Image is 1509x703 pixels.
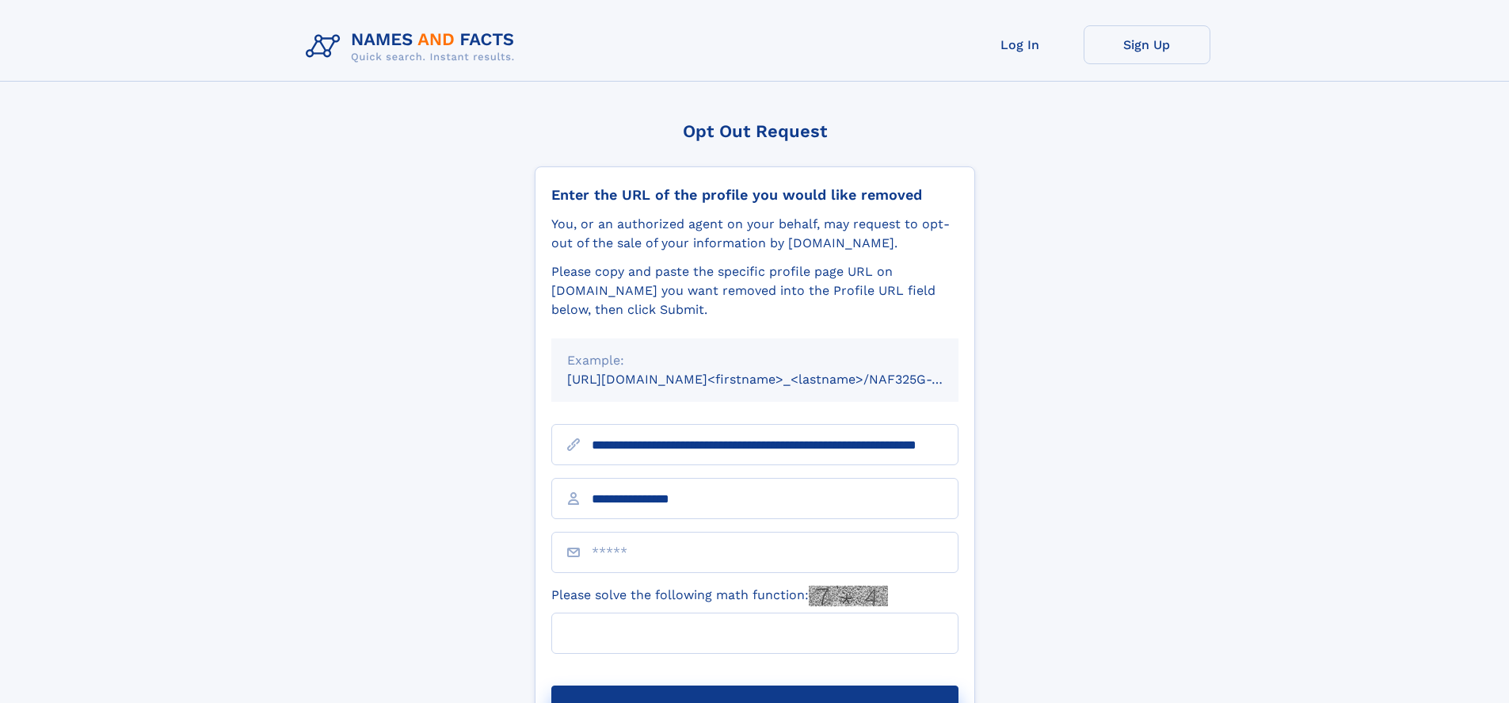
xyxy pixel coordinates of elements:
[535,121,975,141] div: Opt Out Request
[551,262,958,319] div: Please copy and paste the specific profile page URL on [DOMAIN_NAME] you want removed into the Pr...
[551,186,958,204] div: Enter the URL of the profile you would like removed
[567,372,989,387] small: [URL][DOMAIN_NAME]<firstname>_<lastname>/NAF325G-xxxxxxxx
[551,586,888,606] label: Please solve the following math function:
[957,25,1084,64] a: Log In
[567,351,943,370] div: Example:
[551,215,958,253] div: You, or an authorized agent on your behalf, may request to opt-out of the sale of your informatio...
[299,25,528,68] img: Logo Names and Facts
[1084,25,1210,64] a: Sign Up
